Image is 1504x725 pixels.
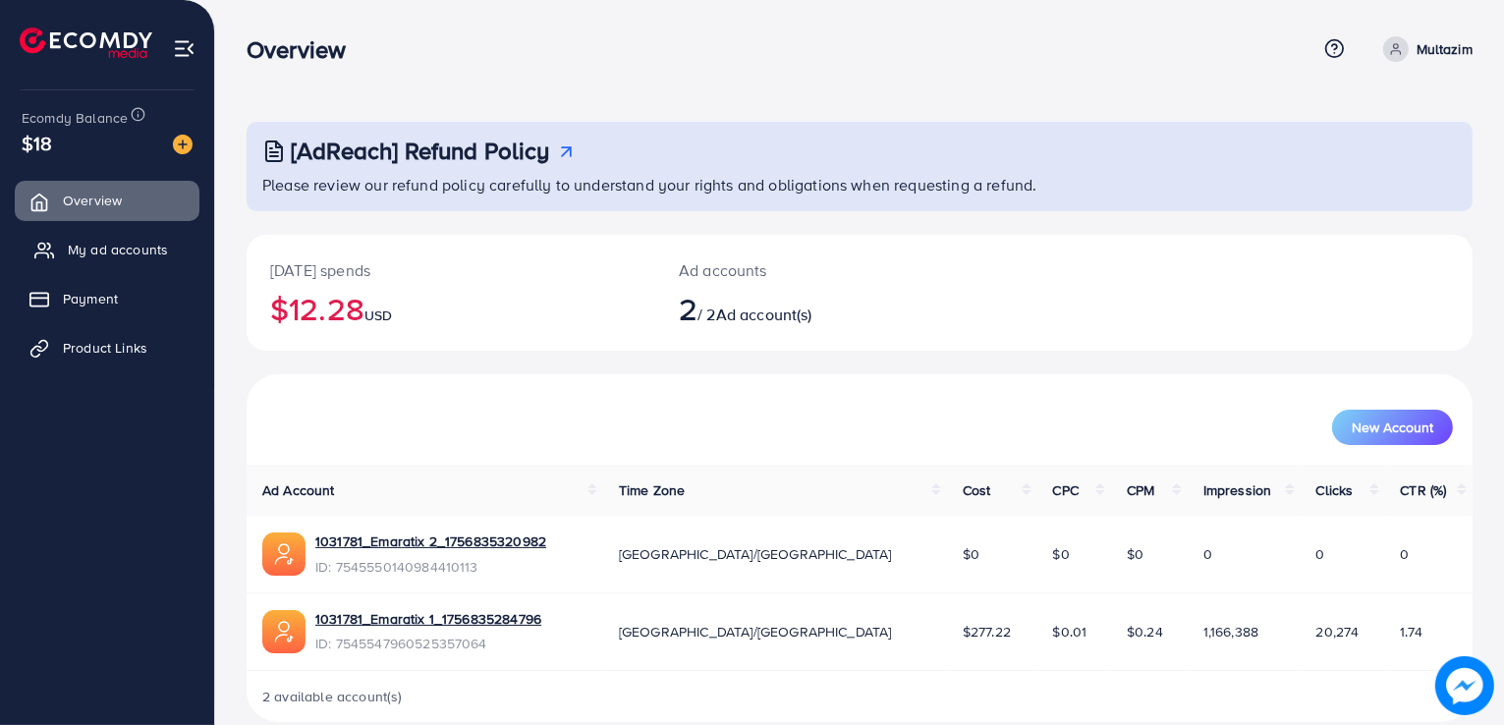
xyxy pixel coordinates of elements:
[270,290,632,327] h2: $12.28
[963,544,979,564] span: $0
[716,304,812,325] span: Ad account(s)
[1375,36,1473,62] a: Multazim
[22,108,128,128] span: Ecomdy Balance
[291,137,550,165] h3: [AdReach] Refund Policy
[1127,480,1154,500] span: CPM
[315,634,541,653] span: ID: 7545547960525357064
[173,135,193,154] img: image
[1352,420,1433,434] span: New Account
[1203,480,1272,500] span: Impression
[1332,410,1453,445] button: New Account
[1316,480,1354,500] span: Clicks
[15,181,199,220] a: Overview
[262,532,306,576] img: ic-ads-acc.e4c84228.svg
[1316,544,1325,564] span: 0
[63,191,122,210] span: Overview
[262,173,1461,196] p: Please review our refund policy carefully to understand your rights and obligations when requesti...
[963,480,991,500] span: Cost
[1053,544,1070,564] span: $0
[1127,622,1163,641] span: $0.24
[63,289,118,308] span: Payment
[247,35,362,64] h3: Overview
[619,622,892,641] span: [GEOGRAPHIC_DATA]/[GEOGRAPHIC_DATA]
[619,544,892,564] span: [GEOGRAPHIC_DATA]/[GEOGRAPHIC_DATA]
[1417,37,1473,61] p: Multazim
[1435,656,1494,715] img: image
[315,609,541,629] a: 1031781_Emaratix 1_1756835284796
[68,240,168,259] span: My ad accounts
[1053,622,1087,641] span: $0.01
[15,230,199,269] a: My ad accounts
[364,306,392,325] span: USD
[963,622,1011,641] span: $277.22
[1053,480,1079,500] span: CPC
[262,610,306,653] img: ic-ads-acc.e4c84228.svg
[679,286,697,331] span: 2
[20,28,152,58] img: logo
[22,129,52,157] span: $18
[63,338,147,358] span: Product Links
[679,290,938,327] h2: / 2
[619,480,685,500] span: Time Zone
[1127,544,1143,564] span: $0
[1316,622,1360,641] span: 20,274
[1401,544,1410,564] span: 0
[262,480,335,500] span: Ad Account
[1401,480,1447,500] span: CTR (%)
[15,279,199,318] a: Payment
[262,687,403,706] span: 2 available account(s)
[315,557,546,577] span: ID: 7545550140984410113
[270,258,632,282] p: [DATE] spends
[173,37,195,60] img: menu
[15,328,199,367] a: Product Links
[315,531,546,551] a: 1031781_Emaratix 2_1756835320982
[1203,622,1258,641] span: 1,166,388
[1401,622,1423,641] span: 1.74
[679,258,938,282] p: Ad accounts
[1203,544,1212,564] span: 0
